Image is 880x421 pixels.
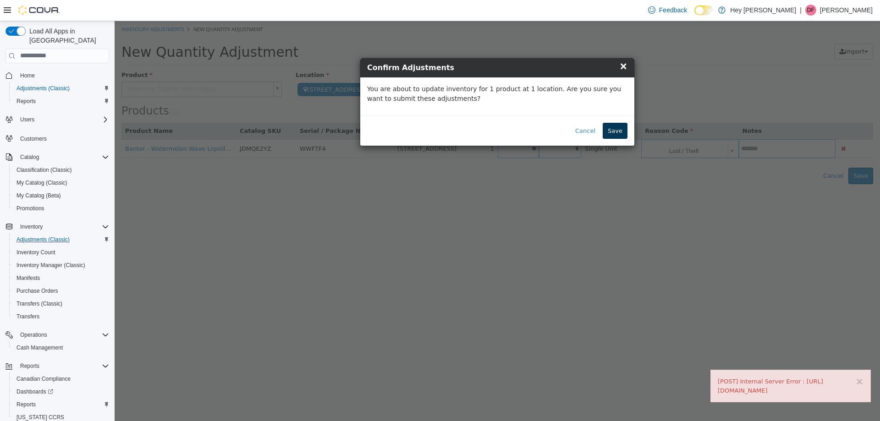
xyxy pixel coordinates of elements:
[13,260,109,271] span: Inventory Manager (Classic)
[13,311,43,322] a: Transfers
[13,177,71,188] a: My Catalog (Classic)
[16,401,36,408] span: Reports
[603,356,749,374] div: [POST] Internal Server Error : [URL][DOMAIN_NAME]
[13,96,39,107] a: Reports
[16,249,55,256] span: Inventory Count
[2,151,113,164] button: Catalog
[13,342,109,353] span: Cash Management
[13,285,62,296] a: Purchase Orders
[16,300,62,307] span: Transfers (Classic)
[2,113,113,126] button: Users
[13,273,44,284] a: Manifests
[16,132,109,144] span: Customers
[16,85,70,92] span: Adjustments (Classic)
[16,262,85,269] span: Inventory Manager (Classic)
[13,247,59,258] a: Inventory Count
[9,164,113,176] button: Classification (Classic)
[16,221,46,232] button: Inventory
[16,133,50,144] a: Customers
[13,399,39,410] a: Reports
[488,102,513,118] button: Save
[20,72,35,79] span: Home
[16,166,72,174] span: Classification (Classic)
[13,342,66,353] a: Cash Management
[9,297,113,310] button: Transfers (Classic)
[16,329,51,340] button: Operations
[16,287,58,295] span: Purchase Orders
[16,344,63,351] span: Cash Management
[9,341,113,354] button: Cash Management
[741,356,749,366] button: ×
[9,372,113,385] button: Canadian Compliance
[694,5,714,15] input: Dark Mode
[805,5,816,16] div: Dawna Fuller
[13,190,109,201] span: My Catalog (Beta)
[26,27,109,45] span: Load All Apps in [GEOGRAPHIC_DATA]
[2,328,113,341] button: Operations
[13,399,109,410] span: Reports
[505,39,513,50] span: ×
[13,83,109,94] span: Adjustments (Classic)
[13,203,48,214] a: Promotions
[13,373,109,384] span: Canadian Compliance
[9,398,113,411] button: Reports
[16,192,61,199] span: My Catalog (Beta)
[16,114,109,125] span: Users
[20,331,47,339] span: Operations
[9,189,113,202] button: My Catalog (Beta)
[9,284,113,297] button: Purchase Orders
[16,70,109,81] span: Home
[13,96,109,107] span: Reports
[13,311,109,322] span: Transfers
[20,153,39,161] span: Catalog
[16,98,36,105] span: Reports
[16,361,43,372] button: Reports
[13,298,109,309] span: Transfers (Classic)
[16,329,109,340] span: Operations
[16,205,44,212] span: Promotions
[16,114,38,125] button: Users
[13,164,109,175] span: Classification (Classic)
[9,82,113,95] button: Adjustments (Classic)
[16,179,67,186] span: My Catalog (Classic)
[13,164,76,175] a: Classification (Classic)
[16,313,39,320] span: Transfers
[16,274,40,282] span: Manifests
[16,388,53,395] span: Dashboards
[13,386,57,397] a: Dashboards
[9,385,113,398] a: Dashboards
[13,177,109,188] span: My Catalog (Classic)
[13,298,66,309] a: Transfers (Classic)
[2,220,113,233] button: Inventory
[9,310,113,323] button: Transfers
[13,83,73,94] a: Adjustments (Classic)
[253,63,513,82] p: You are about to update inventory for 1 product at 1 location. Are you sure you want to submit th...
[16,414,64,421] span: [US_STATE] CCRS
[16,70,38,81] a: Home
[20,135,47,142] span: Customers
[18,5,60,15] img: Cova
[9,202,113,215] button: Promotions
[13,273,109,284] span: Manifests
[13,234,109,245] span: Adjustments (Classic)
[9,246,113,259] button: Inventory Count
[16,152,43,163] button: Catalog
[2,69,113,82] button: Home
[13,234,73,245] a: Adjustments (Classic)
[16,236,70,243] span: Adjustments (Classic)
[9,95,113,108] button: Reports
[9,233,113,246] button: Adjustments (Classic)
[820,5,873,16] p: [PERSON_NAME]
[13,373,74,384] a: Canadian Compliance
[13,190,65,201] a: My Catalog (Beta)
[9,176,113,189] button: My Catalog (Classic)
[20,362,39,370] span: Reports
[807,5,814,16] span: DF
[659,5,687,15] span: Feedback
[16,361,109,372] span: Reports
[16,152,109,163] span: Catalog
[253,41,513,52] h4: Confirm Adjustments
[456,102,486,118] button: Cancel
[800,5,802,16] p: |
